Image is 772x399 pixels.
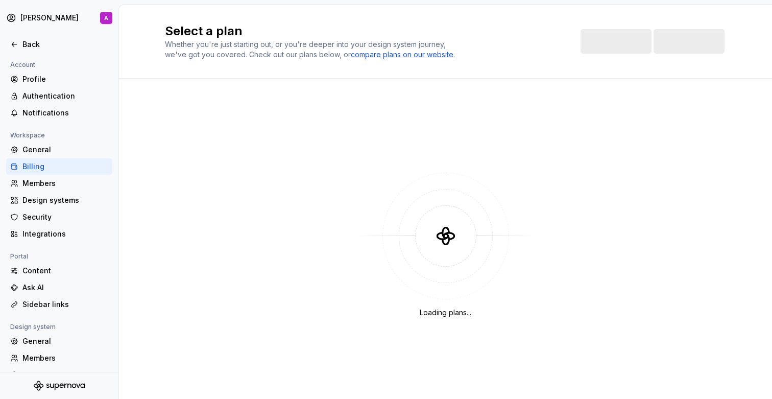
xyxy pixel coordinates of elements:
[22,178,108,189] div: Members
[6,175,112,192] a: Members
[6,279,112,296] a: Ask AI
[22,195,108,205] div: Design systems
[6,250,32,263] div: Portal
[165,23,566,39] h2: Select a plan
[6,192,112,208] a: Design systems
[6,367,112,383] a: Versions
[104,14,108,22] div: A
[6,71,112,87] a: Profile
[6,36,112,53] a: Back
[2,7,116,29] button: [PERSON_NAME]A
[6,105,112,121] a: Notifications
[6,59,39,71] div: Account
[6,350,112,366] a: Members
[6,333,112,349] a: General
[22,212,108,222] div: Security
[165,39,461,60] div: Whether you're just starting out, or you're deeper into your design system journey, we've got you...
[22,283,108,293] div: Ask AI
[22,336,108,346] div: General
[6,142,112,158] a: General
[6,129,49,142] div: Workspace
[22,108,108,118] div: Notifications
[22,229,108,239] div: Integrations
[6,158,112,175] a: Billing
[22,353,108,363] div: Members
[351,50,455,60] a: compare plans on our website.
[20,13,79,23] div: [PERSON_NAME]
[22,161,108,172] div: Billing
[22,74,108,84] div: Profile
[22,370,108,380] div: Versions
[22,39,108,50] div: Back
[22,91,108,101] div: Authentication
[6,88,112,104] a: Authentication
[22,145,108,155] div: General
[6,321,60,333] div: Design system
[6,209,112,225] a: Security
[6,226,112,242] a: Integrations
[22,266,108,276] div: Content
[22,299,108,310] div: Sidebar links
[6,263,112,279] a: Content
[420,308,471,318] div: Loading plans...
[6,296,112,313] a: Sidebar links
[34,381,85,391] svg: Supernova Logo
